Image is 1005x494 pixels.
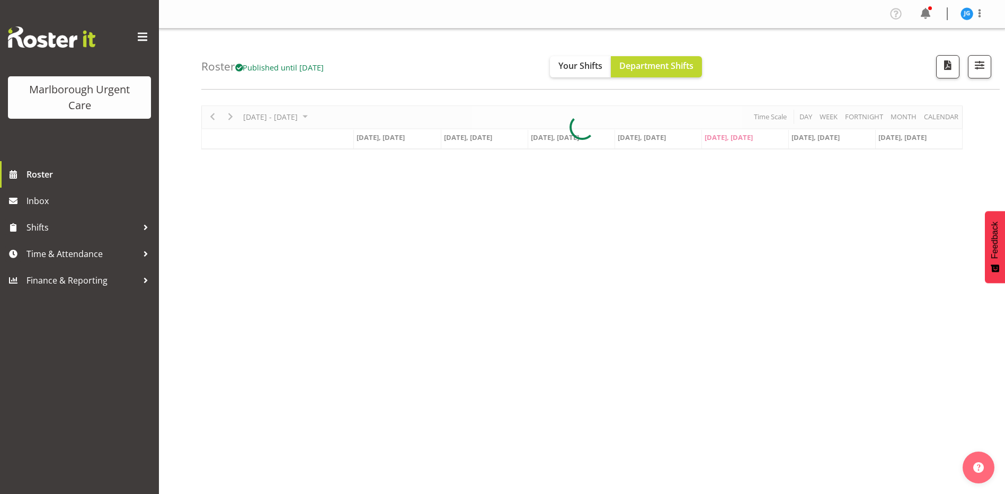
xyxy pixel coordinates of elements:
button: Download a PDF of the roster according to the set date range. [936,55,959,78]
img: Rosterit website logo [8,27,95,48]
button: Filter Shifts [968,55,991,78]
div: Marlborough Urgent Care [19,82,140,113]
button: Department Shifts [611,56,702,77]
span: Feedback [990,222,1000,259]
span: Published until [DATE] [235,62,324,73]
span: Time & Attendance [26,246,138,262]
img: josephine-godinez11850.jpg [960,7,973,20]
span: Roster [26,166,154,182]
h4: Roster [201,60,324,73]
span: Your Shifts [558,60,602,72]
span: Shifts [26,219,138,235]
img: help-xxl-2.png [973,462,984,473]
button: Feedback - Show survey [985,211,1005,283]
button: Your Shifts [550,56,611,77]
span: Finance & Reporting [26,272,138,288]
span: Inbox [26,193,154,209]
span: Department Shifts [619,60,693,72]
